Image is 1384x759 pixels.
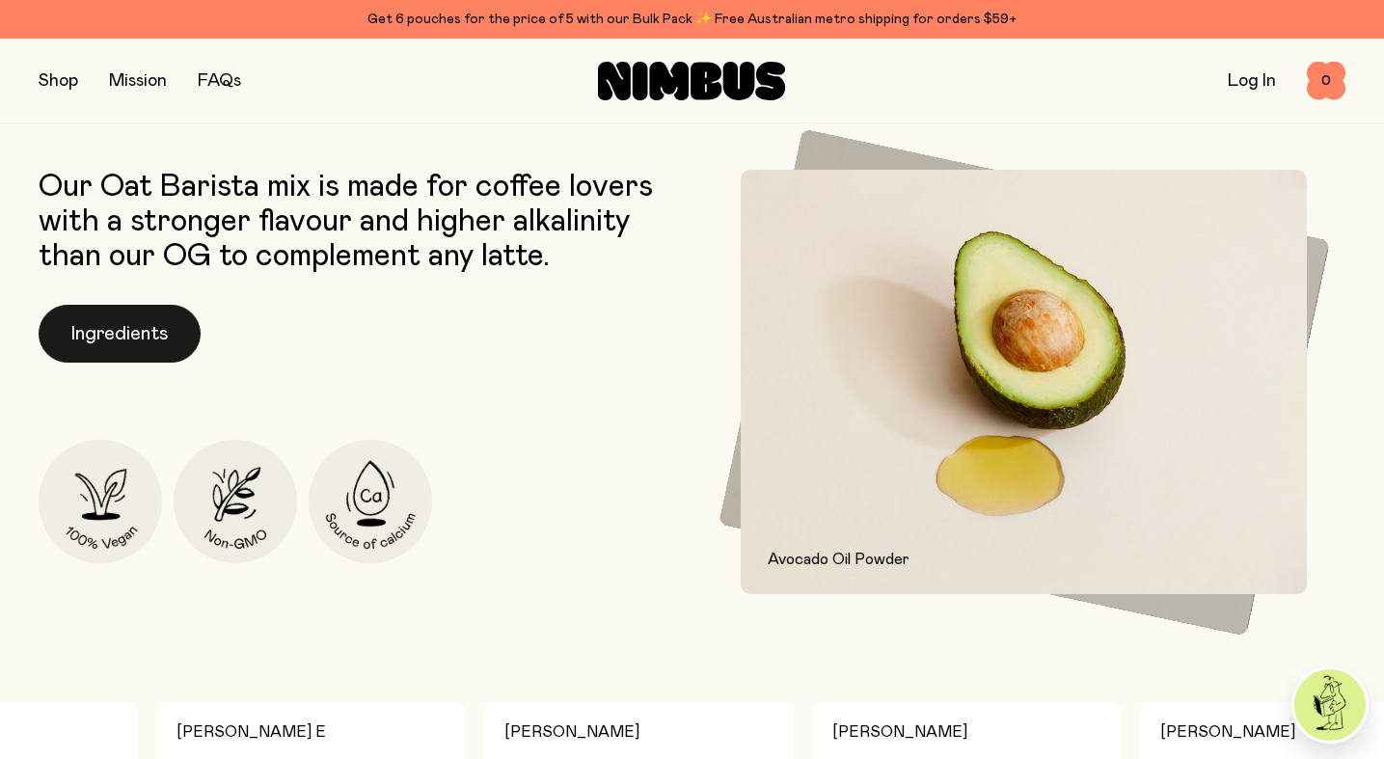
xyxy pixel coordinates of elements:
h4: [PERSON_NAME] E [176,718,447,746]
p: Our Oat Barista mix is made for coffee lovers with a stronger flavour and higher alkalinity than ... [39,170,683,274]
button: Ingredients [39,305,201,363]
h4: [PERSON_NAME] [832,718,1102,746]
img: agent [1294,669,1366,741]
p: Avocado Oil Powder [768,548,1281,571]
h4: [PERSON_NAME] [504,718,774,746]
div: Get 6 pouches for the price of 5 with our Bulk Pack ✨ Free Australian metro shipping for orders $59+ [39,8,1345,31]
a: Mission [109,72,167,90]
img: Avocado and avocado oil [741,170,1308,595]
button: 0 [1307,62,1345,100]
a: FAQs [198,72,241,90]
a: Log In [1228,72,1276,90]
